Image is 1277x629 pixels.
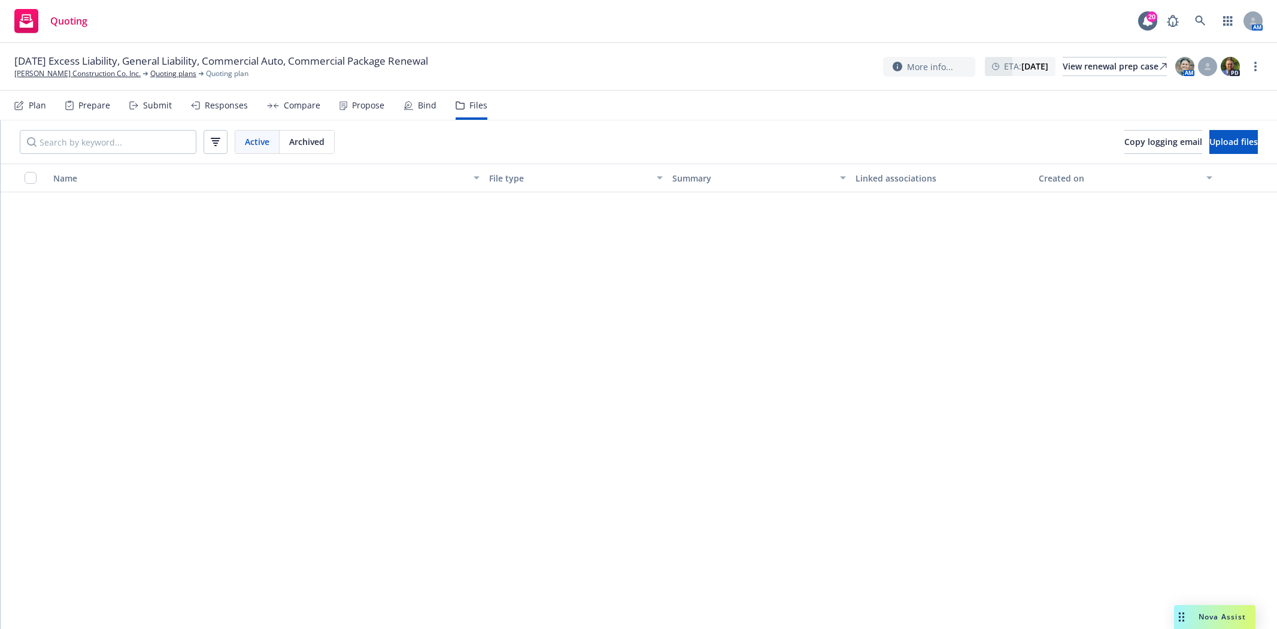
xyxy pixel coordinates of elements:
a: Search [1188,9,1212,33]
div: View renewal prep case [1063,58,1167,75]
div: Compare [284,101,320,110]
span: Upload files [1209,136,1258,147]
a: View renewal prep case [1063,57,1167,76]
button: Summary [668,164,851,192]
img: photo [1221,57,1240,76]
span: Quoting plan [206,68,248,79]
div: Submit [143,101,172,110]
button: Upload files [1209,130,1258,154]
button: Created on [1034,164,1217,192]
div: Bind [418,101,436,110]
span: Nova Assist [1199,612,1246,622]
div: Prepare [78,101,110,110]
input: Search by keyword... [20,130,196,154]
span: Copy logging email [1124,136,1202,147]
a: Switch app [1216,9,1240,33]
div: Plan [29,101,46,110]
a: [PERSON_NAME] Construction Co. Inc. [14,68,141,79]
div: Files [469,101,487,110]
div: Propose [352,101,384,110]
div: Created on [1039,172,1199,185]
a: Report a Bug [1161,9,1185,33]
span: Quoting [50,16,87,26]
input: Select all [25,172,37,184]
a: Quoting [10,4,92,38]
a: Quoting plans [150,68,196,79]
button: Name [48,164,484,192]
img: photo [1175,57,1194,76]
button: Nova Assist [1174,605,1255,629]
div: Responses [205,101,248,110]
div: 20 [1146,11,1157,22]
a: more [1248,59,1263,74]
span: Archived [289,135,324,148]
button: File type [484,164,668,192]
button: More info... [883,57,975,77]
span: More info... [907,61,953,73]
button: Copy logging email [1124,130,1202,154]
span: ETA : [1004,60,1048,72]
div: Drag to move [1174,605,1189,629]
strong: [DATE] [1021,61,1048,72]
span: [DATE] Excess Liability, General Liability, Commercial Auto, Commercial Package Renewal [14,54,428,68]
span: Active [245,135,269,148]
div: File type [489,172,650,185]
div: Summary [672,172,833,185]
div: Linked associations [856,172,1029,185]
button: Linked associations [851,164,1034,192]
div: Name [53,172,466,185]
